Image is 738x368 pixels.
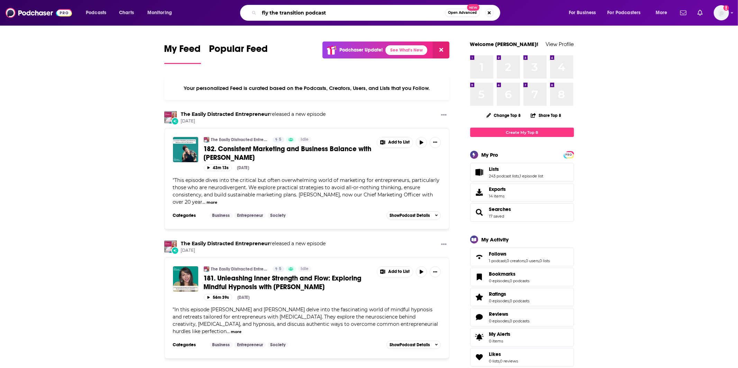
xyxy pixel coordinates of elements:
button: 56m 39s [204,294,232,301]
button: Share Top 8 [530,109,562,122]
a: Business [210,342,233,348]
a: Likes [489,351,518,357]
a: PRO [565,152,573,157]
img: User Profile [714,5,729,20]
span: In this episode [PERSON_NAME] and [PERSON_NAME] delve into the fascinating world of mindful hypno... [173,306,438,334]
img: The Easily Distracted Entrepreneur [164,240,177,253]
span: Popular Feed [209,43,268,59]
a: 5 [273,137,284,142]
button: open menu [603,7,651,18]
a: The Easily Distracted Entrepreneur [181,240,270,247]
div: Search podcasts, credits, & more... [247,5,507,21]
img: The Easily Distracted Entrepreneur [164,111,177,123]
a: Exports [470,183,574,202]
a: The Easily Distracted Entrepreneur [181,111,270,117]
div: Your personalized Feed is curated based on the Podcasts, Creators, Users, and Lists that you Follow. [164,76,450,100]
a: My Feed [164,43,201,64]
span: Exports [489,186,506,192]
span: ... [203,199,206,205]
span: [DATE] [181,118,326,124]
span: ... [227,328,230,334]
p: Podchaser Update! [339,47,383,53]
span: Reviews [470,308,574,326]
span: 5 [279,266,282,273]
span: Ratings [489,291,507,297]
a: 243 podcast lists [489,174,519,178]
span: More [656,8,667,18]
span: [DATE] [181,248,326,254]
div: [DATE] [238,295,250,300]
a: 0 episodes [489,298,509,303]
span: Show Podcast Details [390,213,430,218]
a: 182. Consistent Marketing and Business Balance with [PERSON_NAME] [204,145,372,162]
img: The Easily Distracted Entrepreneur [204,137,209,142]
a: Create My Top 8 [470,128,574,137]
input: Search podcasts, credits, & more... [259,7,445,18]
a: 181. Unleashing Inner Strength and Flow: Exploring Mindful Hypnosis with [PERSON_NAME] [204,274,372,291]
div: New Episode [171,117,179,125]
button: Show More Button [377,267,413,277]
span: New [467,4,480,11]
a: Likes [473,352,486,362]
a: Reviews [473,312,486,322]
a: Reviews [489,311,530,317]
a: Idle [298,266,311,272]
a: Show notifications dropdown [677,7,689,19]
a: The Easily Distracted Entrepreneur [211,266,268,272]
button: Show profile menu [714,5,729,20]
button: more [231,329,242,335]
a: 0 lists [540,258,550,263]
span: , [519,174,520,178]
a: Show notifications dropdown [695,7,705,19]
img: 181. Unleashing Inner Strength and Flow: Exploring Mindful Hypnosis with Dr. Liz Slonena [173,266,198,292]
a: 0 lists [489,359,500,364]
a: Welcome [PERSON_NAME]! [470,41,539,47]
span: , [509,319,510,323]
a: See What's New [385,45,427,55]
span: Bookmarks [489,271,516,277]
span: , [509,278,510,283]
a: Charts [115,7,138,18]
span: 14 items [489,194,506,199]
a: Entrepreneur [234,342,266,348]
a: Business [210,213,233,218]
a: Bookmarks [473,272,486,282]
img: Podchaser - Follow, Share and Rate Podcasts [6,6,72,19]
div: [DATE] [237,165,249,170]
span: , [506,258,507,263]
a: 0 podcasts [510,298,530,303]
span: Charts [119,8,134,18]
button: open menu [651,7,676,18]
a: 1 podcast [489,258,506,263]
a: Ratings [473,292,486,302]
a: Entrepreneur [234,213,266,218]
button: Show More Button [430,266,441,277]
span: Podcasts [86,8,106,18]
span: Show Podcast Details [390,342,430,347]
span: 0 items [489,339,511,343]
span: This episode dives into the critical but often overwhelming world of marketing for entrepreneurs,... [173,177,440,205]
a: Lists [489,166,544,172]
button: open menu [143,7,181,18]
span: My Alerts [489,331,511,337]
a: 1 episode list [520,174,544,178]
a: Searches [489,206,511,212]
button: Show More Button [438,111,449,120]
span: Idle [301,266,309,273]
button: ShowPodcast Details [386,211,441,220]
span: My Feed [164,43,201,59]
a: Society [267,342,288,348]
a: 0 users [526,258,539,263]
a: 5 [273,266,284,272]
button: Show More Button [438,240,449,249]
span: Add to List [388,269,410,274]
span: Monitoring [147,8,172,18]
button: more [207,200,217,205]
span: , [509,298,510,303]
